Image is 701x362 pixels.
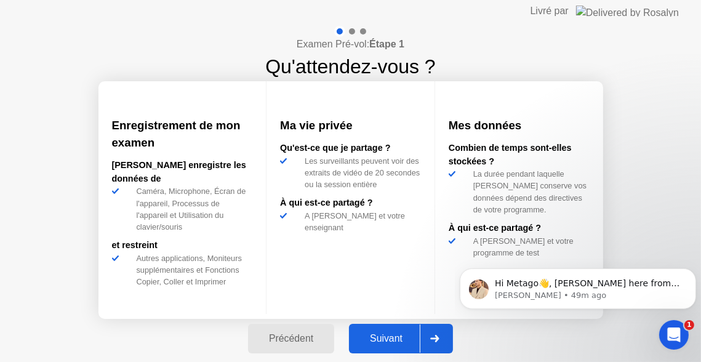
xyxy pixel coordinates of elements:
div: La durée pendant laquelle [PERSON_NAME] conserve vos données dépend des directives de votre progr... [468,168,590,215]
div: Les surveillants peuvent voir des extraits de vidéo de 20 secondes ou la session entière [300,155,421,191]
b: Étape 1 [369,39,404,49]
div: Combien de temps sont-elles stockées ? [449,142,590,168]
button: Suivant [349,324,453,353]
iframe: Intercom live chat [659,320,689,350]
div: Précédent [252,333,330,344]
h3: Enregistrement de mon examen [112,117,253,151]
span: 1 [684,320,694,330]
h3: Ma vie privée [280,117,421,134]
div: A [PERSON_NAME] et votre programme de test [468,235,590,259]
div: Livré par [531,4,569,18]
div: À qui est-ce partagé ? [280,196,421,210]
div: Qu'est-ce que je partage ? [280,142,421,155]
div: [PERSON_NAME] enregistre les données de [112,159,253,185]
div: et restreint [112,239,253,252]
img: Delivered by Rosalyn [576,6,679,17]
div: Caméra, Microphone, Écran de l'appareil, Processus de l'appareil et Utilisation du clavier/souris [132,185,253,233]
h3: Mes données [449,117,590,134]
div: Suivant [353,333,420,344]
h1: Qu'attendez-vous ? [265,52,436,81]
div: À qui est-ce partagé ? [449,222,590,235]
button: Précédent [248,324,334,353]
h4: Examen Pré-vol: [297,37,404,52]
iframe: Intercom notifications message [455,243,701,329]
div: A [PERSON_NAME] et votre enseignant [300,210,421,233]
div: Autres applications, Moniteurs supplémentaires et Fonctions Copier, Coller et Imprimer [132,252,253,288]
